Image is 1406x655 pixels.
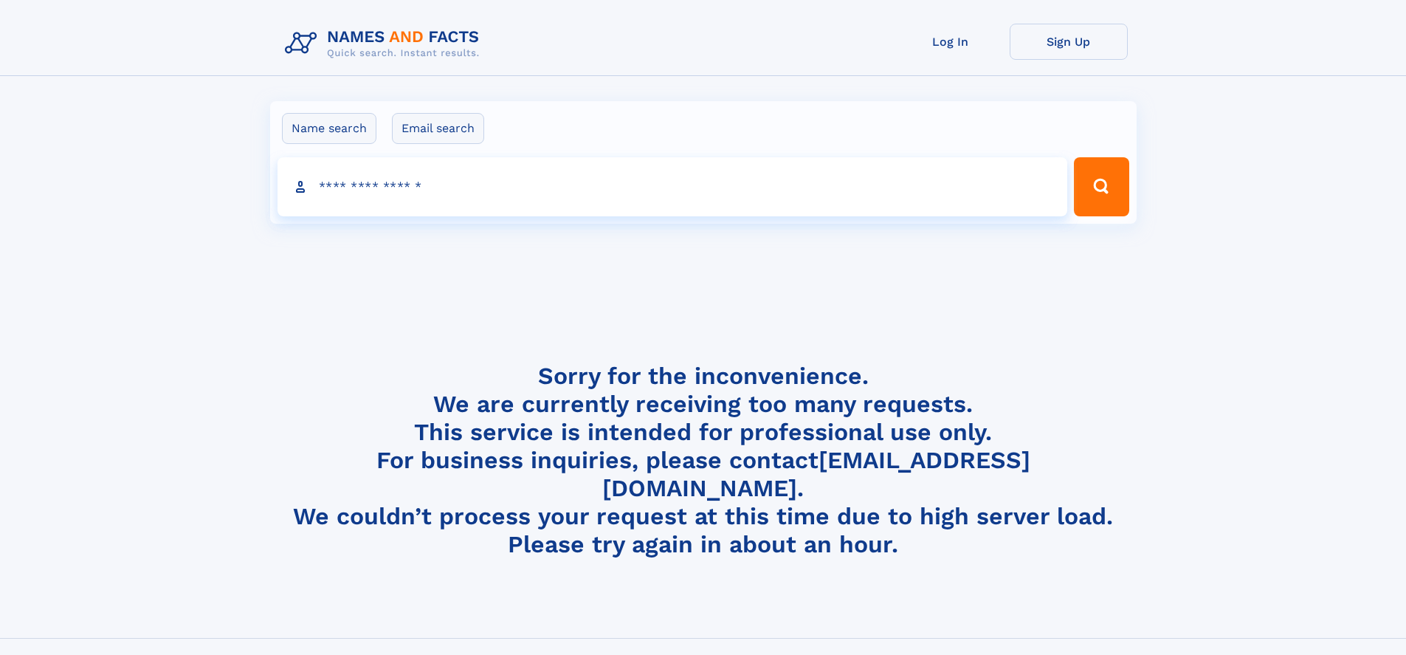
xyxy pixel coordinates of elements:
[282,113,376,144] label: Name search
[278,157,1068,216] input: search input
[1010,24,1128,60] a: Sign Up
[892,24,1010,60] a: Log In
[279,362,1128,559] h4: Sorry for the inconvenience. We are currently receiving too many requests. This service is intend...
[602,446,1030,502] a: [EMAIL_ADDRESS][DOMAIN_NAME]
[392,113,484,144] label: Email search
[279,24,492,64] img: Logo Names and Facts
[1074,157,1128,216] button: Search Button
